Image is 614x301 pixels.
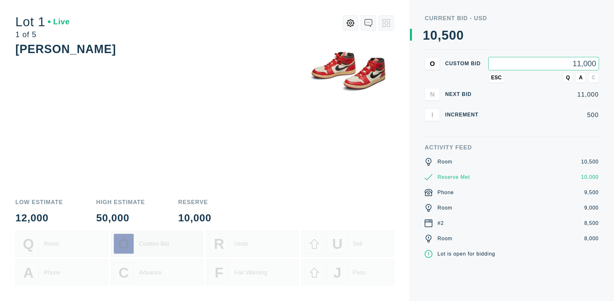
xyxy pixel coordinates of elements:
div: 12,000 [15,213,63,223]
div: Custom Bid [139,241,169,247]
div: , [438,29,442,157]
div: Low Estimate [15,199,63,205]
div: 11,000 [489,91,599,98]
span: N [430,91,435,98]
div: Live [48,18,70,26]
div: Pass [353,269,366,276]
div: 500 [489,112,599,118]
div: Fair Warning [234,269,267,276]
button: O [425,57,440,70]
span: Q [566,75,570,81]
div: Next Bid [445,92,484,97]
button: FFair Warning [206,259,299,286]
button: USell [301,231,394,257]
span: U [332,236,342,252]
div: 8,500 [584,219,599,227]
div: Sell [353,241,362,247]
div: Room [437,158,453,166]
div: Phone [44,269,60,276]
span: R [214,236,224,252]
div: Lot is open for bidding [437,250,495,258]
div: [PERSON_NAME] [15,43,116,56]
button: CAdvance [111,259,203,286]
div: 8,000 [584,235,599,242]
button: OCustom Bid [111,231,203,257]
div: Room [437,235,453,242]
button: I [425,108,440,121]
span: A [579,75,583,81]
span: F [215,265,223,281]
div: Lot 1 [15,15,70,28]
span: Q [23,236,34,252]
span: C [592,75,595,81]
div: Custom bid [445,61,484,66]
div: 10,500 [581,158,599,166]
div: 0 [456,29,464,42]
span: C [119,265,129,281]
div: 10,000 [581,173,599,181]
button: APhone [15,259,108,286]
span: O [118,236,130,252]
div: 9,000 [584,204,599,212]
span: O [430,60,435,67]
div: Increment [445,112,484,117]
div: 0 [449,29,456,42]
div: Undo [234,241,248,247]
span: ESC [491,75,502,81]
button: RUndo [206,231,299,257]
div: 5 [442,29,449,42]
div: Advance [139,269,161,276]
div: 10,000 [178,213,211,223]
div: 0 [430,29,437,42]
div: 1 of 5 [15,31,70,38]
button: QRoom [15,231,108,257]
button: A [576,73,586,83]
button: JPass [301,259,394,286]
div: Reserve [178,199,211,205]
div: Phone [437,189,454,196]
div: Room [44,241,59,247]
div: 50,000 [96,213,145,223]
div: 1 [423,29,430,42]
button: N [425,88,440,101]
span: A [23,265,34,281]
div: 9,500 [584,189,599,196]
div: #2 [437,219,444,227]
span: J [333,265,341,281]
div: Activity Feed [425,145,599,150]
div: Room [437,204,453,212]
button: ESC [489,73,504,83]
button: C [588,73,599,83]
div: Reserve Met [437,173,470,181]
button: Q [563,73,573,83]
span: I [431,111,433,118]
div: High Estimate [96,199,145,205]
div: Current Bid - USD [425,15,599,21]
